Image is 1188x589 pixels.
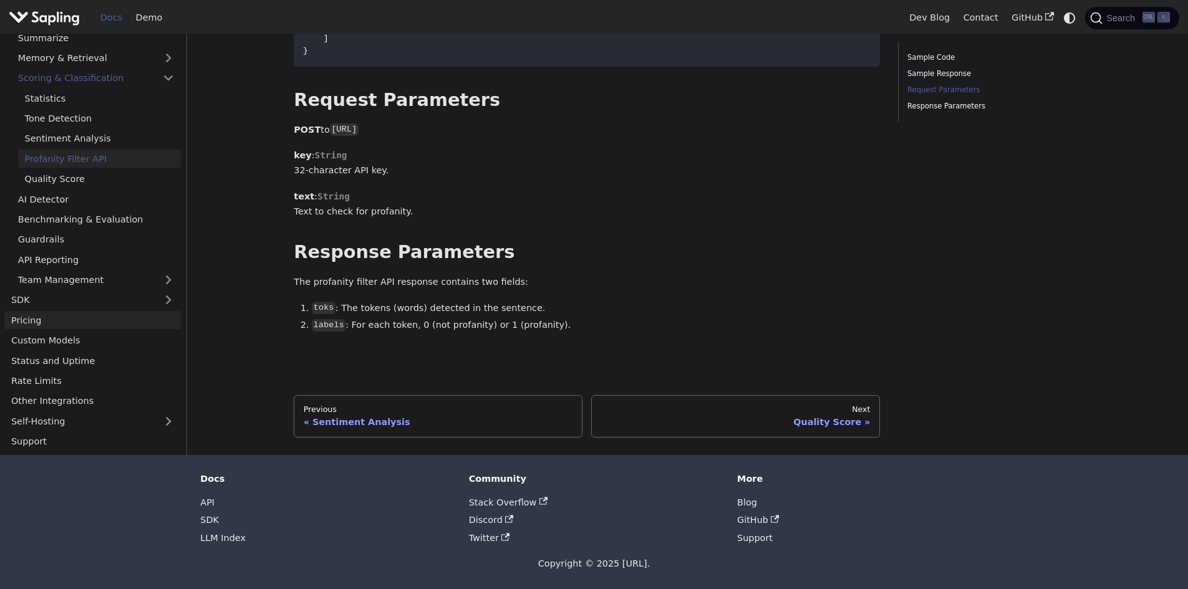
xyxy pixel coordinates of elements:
a: GitHub [1005,8,1060,27]
div: Next [601,405,871,414]
li: : For each token, 0 (not profanity) or 1 (profanity). [312,318,880,333]
a: Contact [957,8,1005,27]
a: Sapling.ai [9,9,84,27]
a: Support [737,533,773,543]
a: Summarize [11,29,181,47]
a: Self-Hosting [4,413,181,431]
div: Previous [304,405,573,414]
a: Scoring & Classification [11,69,181,87]
a: Quality Score [18,170,181,188]
a: Memory & Retrieval [11,49,181,67]
a: SDK [4,292,156,310]
code: toks [312,302,336,314]
div: Sentiment Analysis [304,416,573,428]
a: PreviousSentiment Analysis [294,395,582,438]
nav: Docs pages [294,395,880,438]
div: Community [469,473,720,484]
p: : Text to check for profanity. [294,189,880,219]
a: API [200,497,215,507]
a: Request Parameters [907,84,1076,96]
span: String [314,150,347,160]
p: The profanity filter API response contains two fields: [294,275,880,290]
a: Tone Detection [18,110,181,128]
p: : 32-character API key. [294,148,880,178]
h2: Request Parameters [294,89,880,112]
span: } [303,46,308,55]
a: Dev Blog [902,8,956,27]
kbd: K [1157,12,1170,23]
a: AI Detector [11,191,181,209]
a: Sample Response [907,68,1076,80]
code: [URL] [330,123,359,136]
a: Sample Code [907,52,1076,64]
a: Response Parameters [907,100,1076,112]
a: Team Management [11,271,181,289]
a: Pricing [4,312,181,330]
div: Copyright © 2025 [URL]. [200,557,987,572]
code: labels [312,319,345,332]
div: More [737,473,988,484]
div: Quality Score [601,416,871,428]
p: to [294,123,880,138]
a: Guardrails [11,231,181,249]
a: Profanity Filter API [18,150,181,168]
a: Stack Overflow [469,497,548,507]
a: Support [4,433,181,451]
a: Twitter [469,533,510,543]
button: Search (Ctrl+K) [1085,7,1179,29]
a: SDK [200,515,219,525]
button: Switch between dark and light mode (currently system mode) [1061,9,1079,27]
a: Other Integrations [4,392,181,410]
img: Sapling.ai [9,9,80,27]
strong: text [294,191,314,201]
strong: key [294,150,311,160]
a: GitHub [737,515,780,525]
h2: Response Parameters [294,241,880,264]
a: Discord [469,515,514,525]
a: Custom Models [4,332,181,350]
a: Benchmarking & Evaluation [11,211,181,229]
a: Demo [129,8,169,27]
span: String [317,191,350,201]
strong: POST [294,125,321,135]
a: NextQuality Score [591,395,880,438]
a: Sentiment Analysis [18,130,181,148]
li: : The tokens (words) detected in the sentence. [312,301,880,316]
span: Search [1103,13,1142,23]
div: Docs [200,473,451,484]
a: API Reporting [11,251,181,269]
button: Expand sidebar category 'SDK' [156,292,181,310]
span: ] [323,34,328,43]
a: Docs [94,8,129,27]
a: Statistics [18,90,181,108]
a: Rate Limits [4,372,181,390]
a: Status and Uptime [4,352,181,370]
a: Blog [737,497,757,507]
a: LLM Index [200,533,246,543]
